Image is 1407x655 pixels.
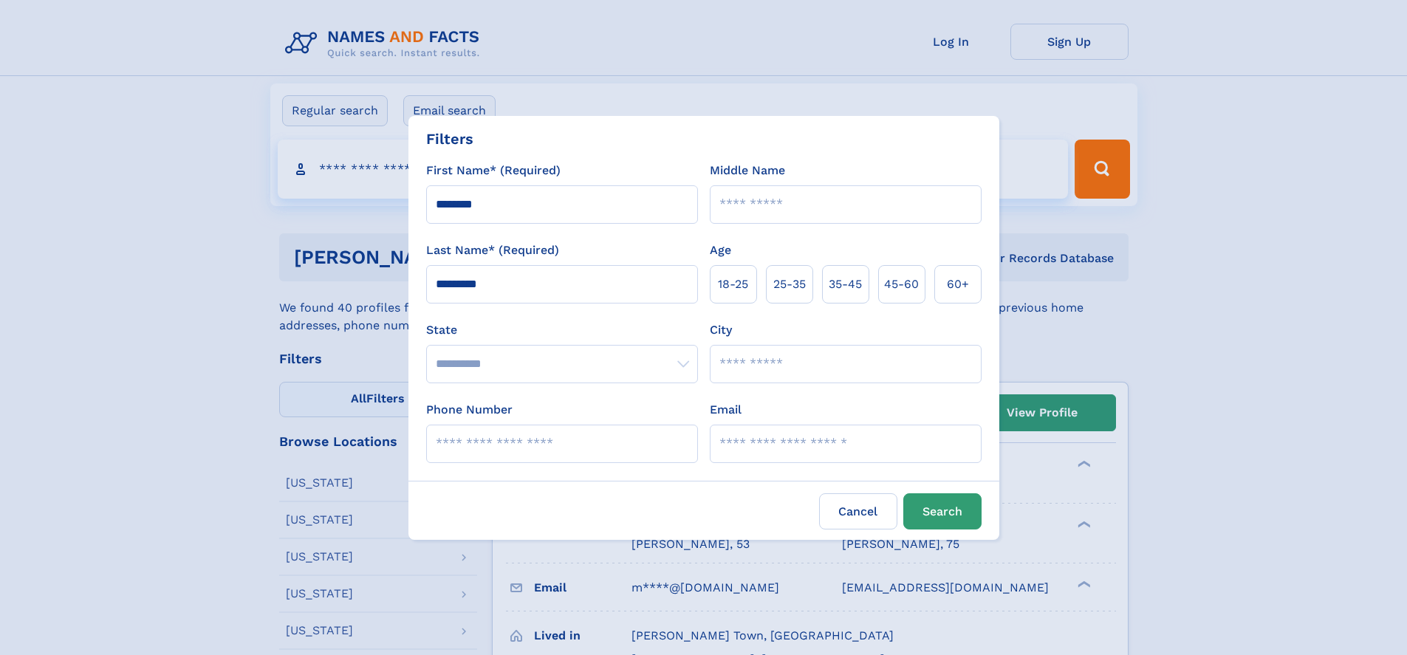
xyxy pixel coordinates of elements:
[773,275,806,293] span: 25‑35
[819,493,897,529] label: Cancel
[903,493,982,529] button: Search
[426,401,513,419] label: Phone Number
[710,241,731,259] label: Age
[426,162,561,179] label: First Name* (Required)
[884,275,919,293] span: 45‑60
[710,321,732,339] label: City
[426,128,473,150] div: Filters
[710,162,785,179] label: Middle Name
[947,275,969,293] span: 60+
[426,241,559,259] label: Last Name* (Required)
[829,275,862,293] span: 35‑45
[426,321,698,339] label: State
[718,275,748,293] span: 18‑25
[710,401,742,419] label: Email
